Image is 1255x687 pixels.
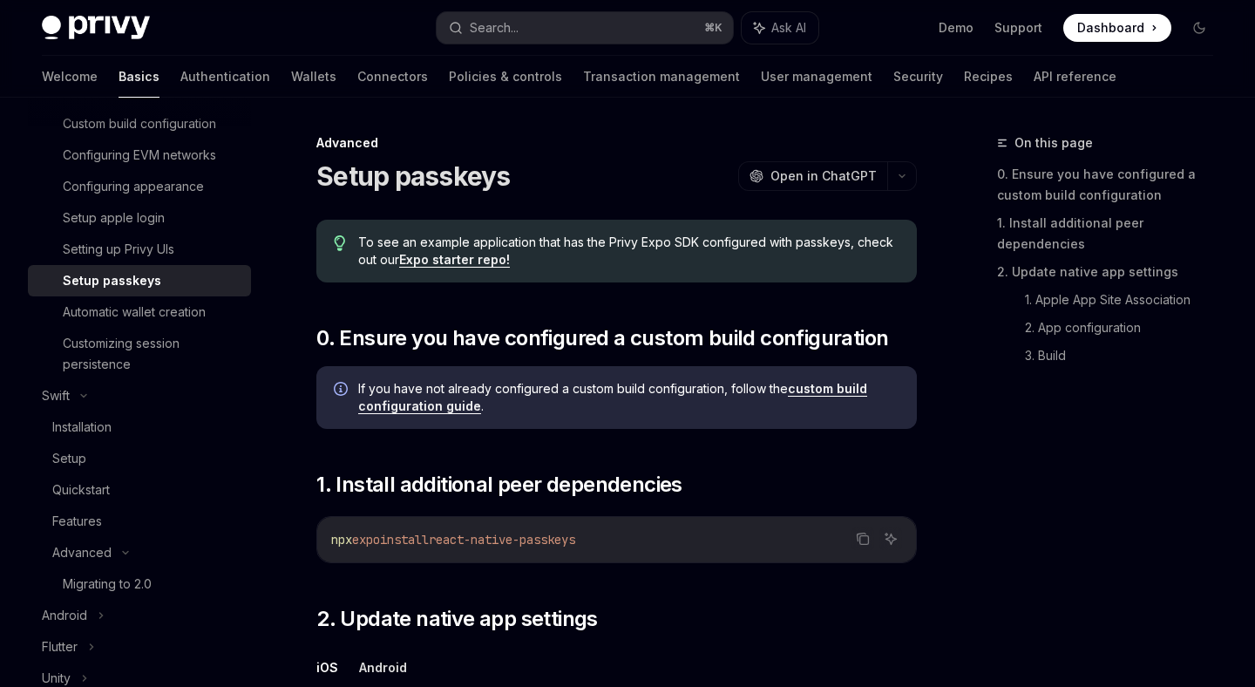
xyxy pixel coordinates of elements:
[316,605,598,633] span: 2. Update native app settings
[357,56,428,98] a: Connectors
[28,328,251,380] a: Customizing session persistence
[28,171,251,202] a: Configuring appearance
[52,448,86,469] div: Setup
[42,385,70,406] div: Swift
[52,542,112,563] div: Advanced
[352,532,380,548] span: expo
[1025,286,1227,314] a: 1. Apple App Site Association
[358,380,899,415] span: If you have not already configured a custom build configuration, follow the .
[1034,56,1116,98] a: API reference
[429,532,575,548] span: react-native-passkeys
[28,568,251,600] a: Migrating to 2.0
[28,474,251,506] a: Quickstart
[939,19,973,37] a: Demo
[28,296,251,328] a: Automatic wallet creation
[63,239,174,260] div: Setting up Privy UIs
[770,167,877,185] span: Open in ChatGPT
[1077,19,1144,37] span: Dashboard
[399,252,510,268] a: Expo starter repo!
[180,56,270,98] a: Authentication
[52,511,102,532] div: Features
[28,139,251,171] a: Configuring EVM networks
[851,527,874,550] button: Copy the contents from the code block
[449,56,562,98] a: Policies & controls
[42,56,98,98] a: Welcome
[583,56,740,98] a: Transaction management
[28,265,251,296] a: Setup passkeys
[470,17,519,38] div: Search...
[1025,314,1227,342] a: 2. App configuration
[738,161,887,191] button: Open in ChatGPT
[380,532,429,548] span: install
[316,471,682,499] span: 1. Install additional peer dependencies
[52,480,110,500] div: Quickstart
[63,574,152,595] div: Migrating to 2.0
[28,202,251,234] a: Setup apple login
[997,258,1227,286] a: 2. Update native app settings
[291,56,336,98] a: Wallets
[1185,14,1213,42] button: Toggle dark mode
[331,532,352,548] span: npx
[1025,342,1227,370] a: 3. Build
[964,56,1013,98] a: Recipes
[28,506,251,537] a: Features
[893,56,943,98] a: Security
[316,160,511,192] h1: Setup passkeys
[879,527,902,550] button: Ask AI
[63,145,216,166] div: Configuring EVM networks
[437,12,732,44] button: Search...⌘K
[63,333,241,375] div: Customizing session persistence
[28,412,251,443] a: Installation
[316,134,917,152] div: Advanced
[63,270,161,291] div: Setup passkeys
[316,324,888,352] span: 0. Ensure you have configured a custom build configuration
[28,443,251,474] a: Setup
[42,636,78,657] div: Flutter
[742,12,818,44] button: Ask AI
[52,417,112,438] div: Installation
[1063,14,1171,42] a: Dashboard
[358,234,899,269] span: To see an example application that has the Privy Expo SDK configured with passkeys, check out our
[63,176,204,197] div: Configuring appearance
[119,56,159,98] a: Basics
[771,19,806,37] span: Ask AI
[63,207,165,228] div: Setup apple login
[997,160,1227,209] a: 0. Ensure you have configured a custom build configuration
[334,382,351,399] svg: Info
[1014,133,1093,153] span: On this page
[761,56,872,98] a: User management
[28,234,251,265] a: Setting up Privy UIs
[42,605,87,626] div: Android
[994,19,1042,37] a: Support
[334,235,346,251] svg: Tip
[42,16,150,40] img: dark logo
[704,21,722,35] span: ⌘ K
[63,302,206,323] div: Automatic wallet creation
[997,209,1227,258] a: 1. Install additional peer dependencies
